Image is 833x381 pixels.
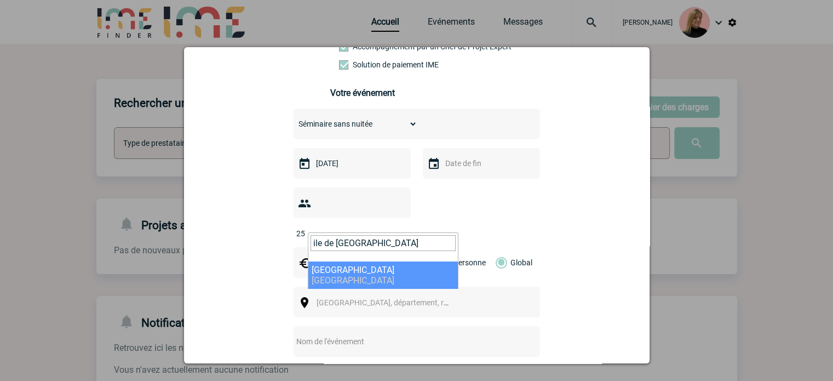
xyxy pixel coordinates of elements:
input: Nombre de participants [294,226,397,241]
label: Global [496,247,503,278]
span: [GEOGRAPHIC_DATA], département, région... [317,298,469,307]
h3: Votre événement [330,88,503,98]
label: Conformité aux process achat client, Prise en charge de la facturation, Mutualisation de plusieur... [339,60,387,69]
label: Prestation payante [339,42,387,51]
span: [GEOGRAPHIC_DATA] [312,275,394,286]
input: Date de fin [443,156,518,170]
input: Date de début [313,156,389,170]
li: [GEOGRAPHIC_DATA] [308,261,458,289]
input: Nom de l'événement [294,334,511,349]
